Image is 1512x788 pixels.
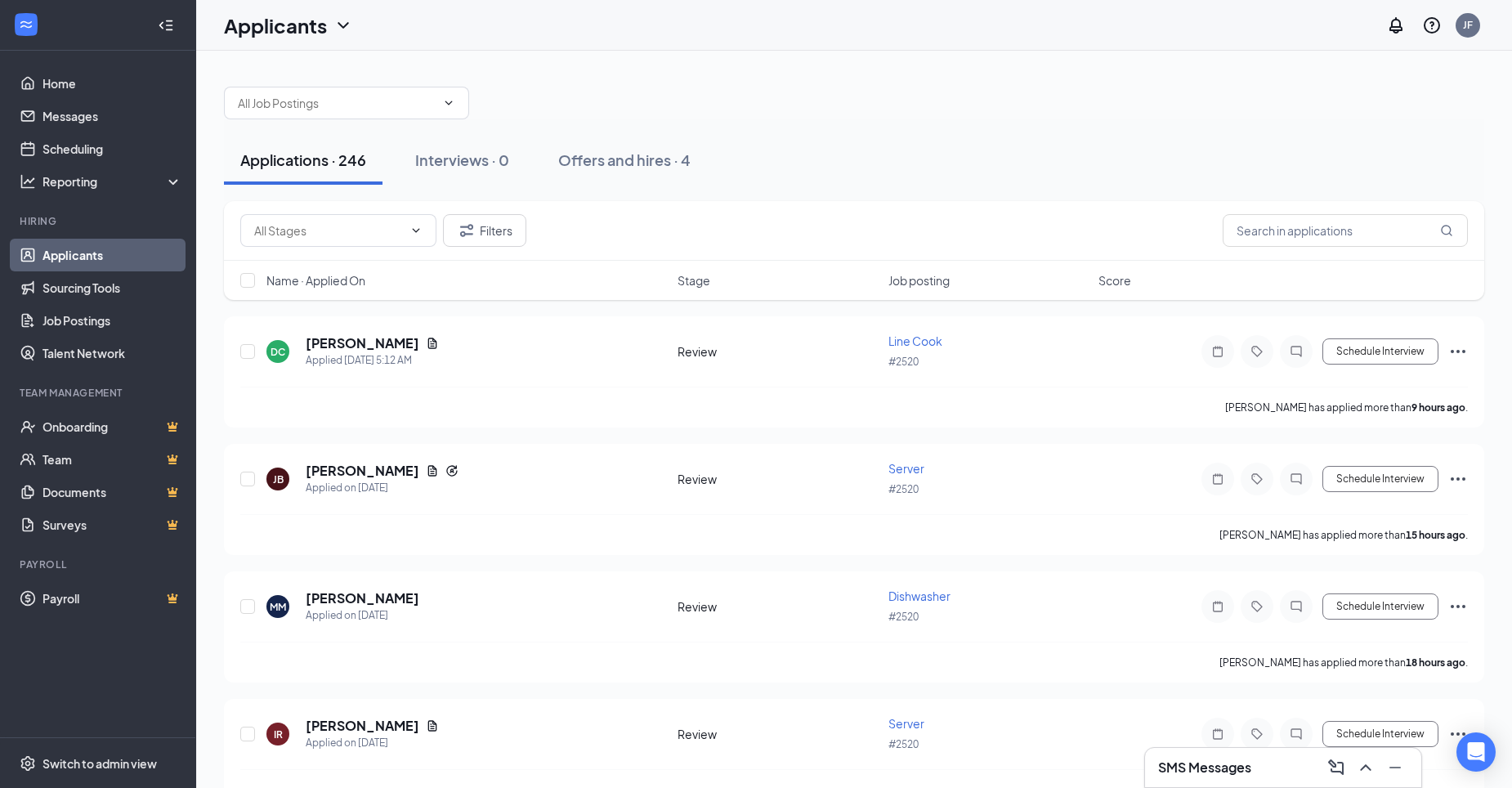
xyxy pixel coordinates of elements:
[271,345,285,359] div: DC
[1406,656,1465,669] b: 18 hours ago
[409,224,423,237] svg: ChevronDown
[1286,345,1306,358] svg: ChatInactive
[266,272,365,289] span: Name · Applied On
[1411,401,1465,414] b: 9 hours ago
[306,735,439,751] div: Applied on [DATE]
[1223,214,1468,247] input: Search in applications
[1323,754,1349,781] button: ComposeMessage
[888,334,942,348] span: Line Cook
[1322,721,1438,747] button: Schedule Interview
[888,611,919,623] span: #2520
[678,726,879,742] div: Review
[270,600,286,614] div: MM
[1406,529,1465,541] b: 15 hours ago
[42,508,182,541] a: SurveysCrown
[333,16,353,35] svg: ChevronDown
[678,343,879,360] div: Review
[426,719,439,732] svg: Document
[42,100,182,132] a: Messages
[888,461,924,476] span: Server
[1208,345,1228,358] svg: Note
[42,173,183,190] div: Reporting
[1219,656,1468,669] p: [PERSON_NAME] has applied more than .
[558,150,691,170] div: Offers and hires · 4
[1208,728,1228,741] svg: Note
[678,598,879,615] div: Review
[42,476,182,508] a: DocumentsCrown
[42,755,157,772] div: Switch to admin view
[238,94,436,112] input: All Job Postings
[1440,224,1453,237] svg: MagnifyingGlass
[1098,272,1131,289] span: Score
[306,717,419,735] h5: [PERSON_NAME]
[1448,724,1468,744] svg: Ellipses
[42,271,182,304] a: Sourcing Tools
[240,150,366,170] div: Applications · 246
[1385,758,1405,777] svg: Minimize
[1286,472,1306,486] svg: ChatInactive
[1322,466,1438,492] button: Schedule Interview
[1208,472,1228,486] svg: Note
[1326,758,1346,777] svg: ComposeMessage
[158,17,174,34] svg: Collapse
[888,483,919,495] span: #2520
[224,11,327,39] h1: Applicants
[678,471,879,487] div: Review
[1225,401,1468,414] p: [PERSON_NAME] has applied more than .
[1247,728,1267,741] svg: Tag
[254,222,403,240] input: All Stages
[1247,345,1267,358] svg: Tag
[306,589,419,607] h5: [PERSON_NAME]
[1208,600,1228,613] svg: Note
[20,173,36,190] svg: Analysis
[42,337,182,369] a: Talent Network
[1247,600,1267,613] svg: Tag
[1286,600,1306,613] svg: ChatInactive
[306,607,419,624] div: Applied on [DATE]
[457,221,476,240] svg: Filter
[42,304,182,337] a: Job Postings
[306,480,459,496] div: Applied on [DATE]
[888,716,924,731] span: Server
[20,214,179,228] div: Hiring
[1448,469,1468,489] svg: Ellipses
[20,557,179,571] div: Payroll
[306,462,419,480] h5: [PERSON_NAME]
[42,67,182,100] a: Home
[1382,754,1408,781] button: Minimize
[42,443,182,476] a: TeamCrown
[1322,338,1438,365] button: Schedule Interview
[273,472,284,486] div: JB
[442,96,455,110] svg: ChevronDown
[1219,528,1468,542] p: [PERSON_NAME] has applied more than .
[1247,472,1267,486] svg: Tag
[888,356,919,368] span: #2520
[274,728,283,741] div: IR
[42,582,182,615] a: PayrollCrown
[426,464,439,477] svg: Document
[1353,754,1379,781] button: ChevronUp
[888,272,950,289] span: Job posting
[1286,728,1306,741] svg: ChatInactive
[306,352,439,369] div: Applied [DATE] 5:12 AM
[1386,16,1406,35] svg: Notifications
[1448,342,1468,361] svg: Ellipses
[888,589,951,603] span: Dishwasher
[42,410,182,443] a: OnboardingCrown
[20,755,36,772] svg: Settings
[1456,732,1496,772] div: Open Intercom Messenger
[888,738,919,750] span: #2520
[1463,18,1473,32] div: JF
[678,272,710,289] span: Stage
[443,214,526,247] button: Filter Filters
[1422,16,1442,35] svg: QuestionInfo
[20,386,179,400] div: Team Management
[445,464,459,477] svg: Reapply
[306,334,419,352] h5: [PERSON_NAME]
[426,337,439,350] svg: Document
[18,16,34,33] svg: WorkstreamLogo
[1322,593,1438,620] button: Schedule Interview
[415,150,509,170] div: Interviews · 0
[42,132,182,165] a: Scheduling
[1356,758,1376,777] svg: ChevronUp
